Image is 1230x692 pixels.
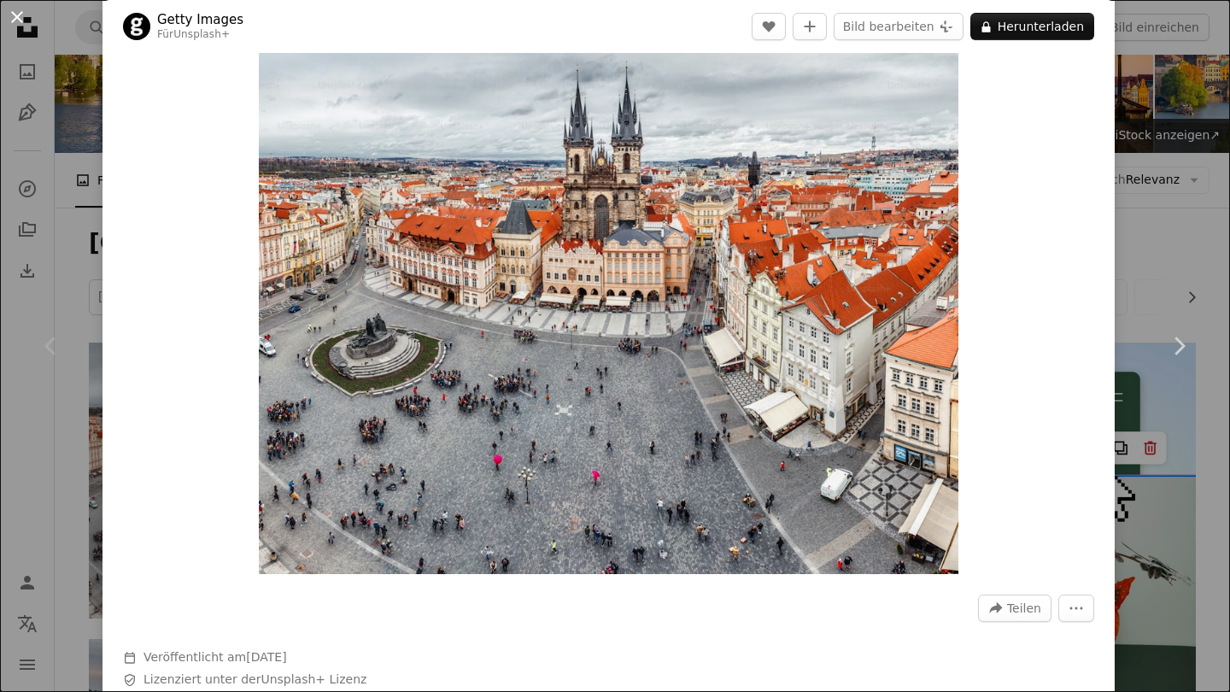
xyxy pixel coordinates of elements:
button: Bild bearbeiten [834,13,963,40]
span: Lizenziert unter der [143,671,366,689]
button: Gefällt mir [752,13,786,40]
a: Unsplash+ [173,28,230,40]
img: Zum Profil von Getty Images [123,13,150,40]
time: 31. August 2022 um 18:24:32 MESZ [246,650,286,664]
span: Veröffentlicht am [143,650,287,664]
img: Altstädter Ring mit der Kirche Unserer Lieben Frau von Tyn, Luftbild mit roten Dächern von Häuser... [259,32,958,574]
a: Weiter [1127,264,1230,428]
span: Teilen [1007,595,1041,621]
a: Getty Images [157,11,243,28]
button: Zu Kollektion hinzufügen [793,13,827,40]
button: Weitere Aktionen [1058,595,1094,622]
a: Unsplash+ Lizenz [261,672,366,686]
button: Dieses Bild teilen [978,595,1051,622]
div: Für [157,28,243,42]
button: Herunterladen [970,13,1094,40]
button: Dieses Bild heranzoomen [259,32,958,574]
